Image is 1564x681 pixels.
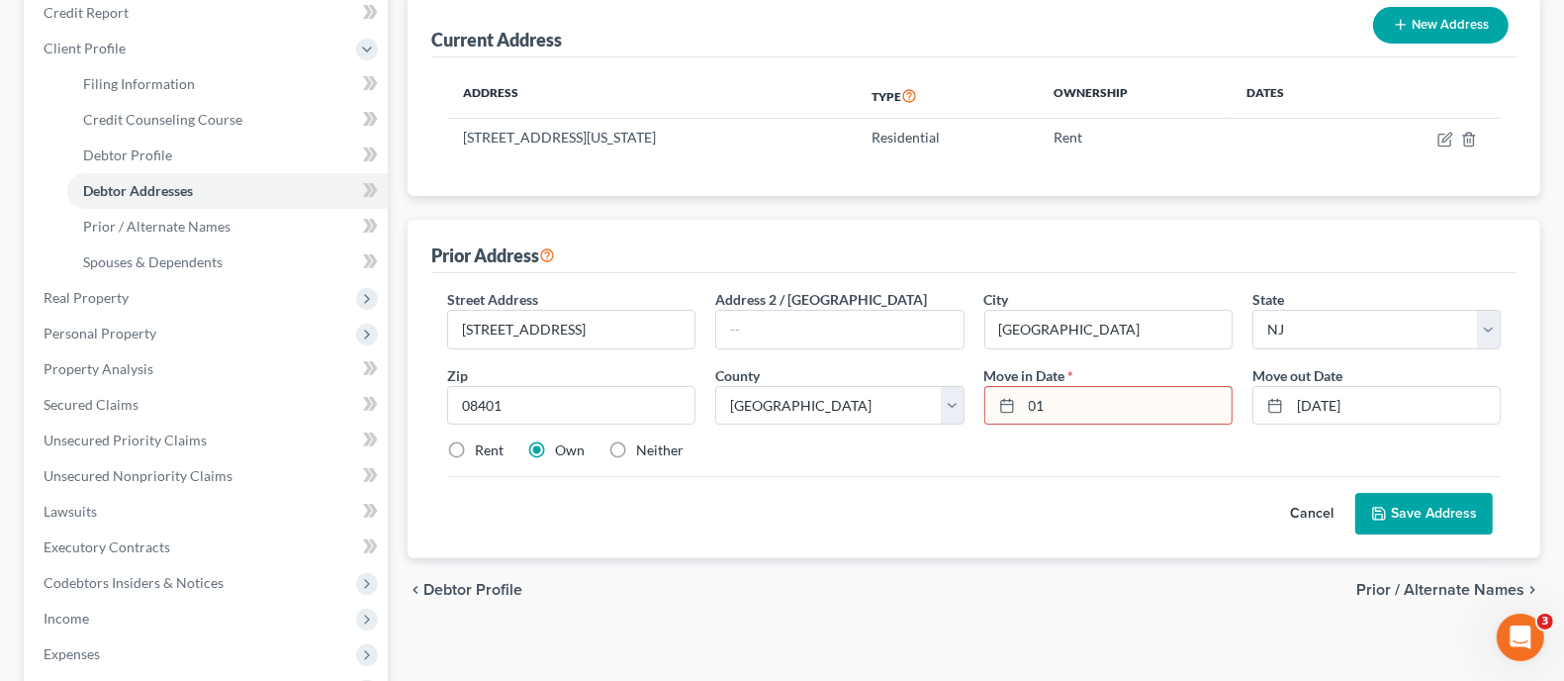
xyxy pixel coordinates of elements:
span: Codebtors Insiders & Notices [44,574,224,591]
div: Current Address [431,28,562,51]
span: Unsecured Priority Claims [44,432,207,448]
td: [STREET_ADDRESS][US_STATE] [447,119,856,156]
input: Enter street address [448,311,694,348]
label: Address 2 / [GEOGRAPHIC_DATA] [715,289,927,310]
th: Address [447,73,856,119]
button: New Address [1373,7,1509,44]
span: Debtor Profile [423,582,522,598]
a: Debtor Addresses [67,173,388,209]
a: Credit Counseling Course [67,102,388,138]
span: Secured Claims [44,396,138,413]
input: MM/YYYY [1290,387,1500,425]
input: XXXXX [447,386,695,426]
th: Type [856,73,1038,119]
label: Own [555,440,585,460]
span: Credit Report [44,4,129,21]
i: chevron_left [408,582,423,598]
span: Credit Counseling Course [83,111,242,128]
a: Debtor Profile [67,138,388,173]
a: Property Analysis [28,351,388,387]
span: Debtor Profile [83,146,172,163]
button: Save Address [1355,493,1493,535]
a: Executory Contracts [28,530,388,565]
span: Real Property [44,289,129,306]
a: Unsecured Nonpriority Claims [28,458,388,494]
th: Dates [1231,73,1356,119]
span: 3 [1537,614,1553,630]
span: County [715,367,760,384]
label: Rent [475,440,504,460]
span: Filing Information [83,75,195,92]
span: Move out Date [1252,367,1342,384]
span: Street Address [447,291,538,308]
span: Income [44,610,89,627]
input: -- [716,311,963,348]
span: Spouses & Dependents [83,253,223,270]
div: Prior Address [431,243,555,267]
span: Unsecured Nonpriority Claims [44,467,232,484]
button: Prior / Alternate Names chevron_right [1356,582,1540,598]
span: Debtor Addresses [83,182,193,199]
span: Zip [447,367,468,384]
a: Filing Information [67,66,388,102]
label: Neither [636,440,684,460]
a: Unsecured Priority Claims [28,423,388,458]
button: Cancel [1268,494,1355,534]
span: Lawsuits [44,503,97,520]
span: Prior / Alternate Names [83,218,230,235]
iframe: Intercom live chat [1497,614,1544,661]
span: Prior / Alternate Names [1356,582,1524,598]
span: Personal Property [44,325,156,341]
td: Rent [1038,119,1231,156]
a: Lawsuits [28,494,388,530]
th: Ownership [1038,73,1231,119]
a: Prior / Alternate Names [67,209,388,244]
span: Move in Date [984,367,1065,384]
input: Enter city... [985,311,1232,348]
input: MM/YYYY [1022,387,1232,425]
a: Secured Claims [28,387,388,423]
span: Executory Contracts [44,538,170,555]
span: Expenses [44,645,100,662]
button: chevron_left Debtor Profile [408,582,522,598]
span: State [1252,291,1284,308]
a: Spouses & Dependents [67,244,388,280]
td: Residential [856,119,1038,156]
i: chevron_right [1524,582,1540,598]
span: Client Profile [44,40,126,56]
span: City [984,291,1009,308]
span: Property Analysis [44,360,153,377]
